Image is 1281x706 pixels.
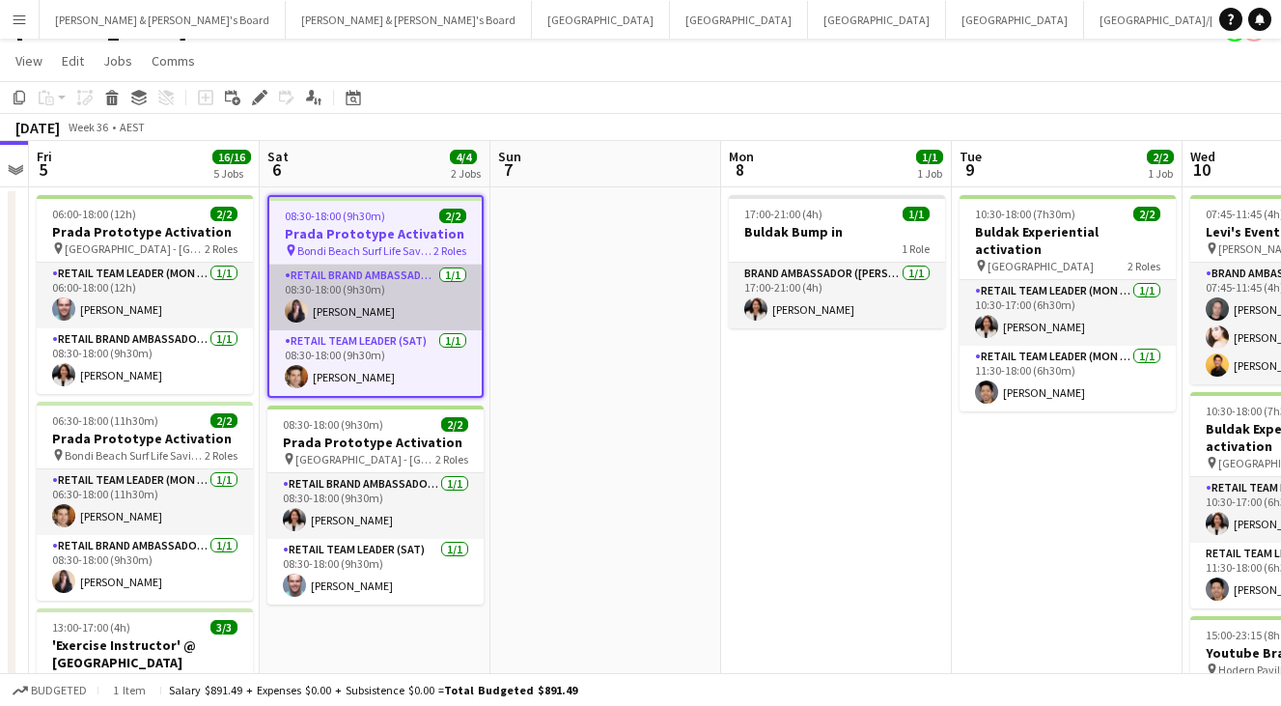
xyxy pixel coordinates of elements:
span: Bondi Beach Surf Life Saving Club [297,243,433,258]
span: 06:00-18:00 (12h) [52,207,136,221]
a: Jobs [96,48,140,73]
button: [GEOGRAPHIC_DATA] [670,1,808,39]
span: 2/2 [441,417,468,432]
div: 2 Jobs [451,166,481,181]
span: 2 Roles [1128,259,1160,273]
span: Budgeted [31,684,87,697]
span: View [15,52,42,70]
app-card-role: RETAIL Team Leader (Mon - Fri)1/111:30-18:00 (6h30m)[PERSON_NAME] [960,346,1176,411]
span: 1 Role [902,241,930,256]
span: Sun [498,148,521,165]
div: AEST [120,120,145,134]
app-job-card: 17:00-21:00 (4h)1/1Buldak Bump in1 RoleBrand Ambassador ([PERSON_NAME])1/117:00-21:00 (4h)[PERSON... [729,195,945,328]
app-job-card: 10:30-18:00 (7h30m)2/2Buldak Experiential activation [GEOGRAPHIC_DATA]2 RolesRETAIL Team Leader (... [960,195,1176,411]
app-job-card: 08:30-18:00 (9h30m)2/2Prada Prototype Activation [GEOGRAPHIC_DATA] - [GEOGRAPHIC_DATA]2 RolesRETA... [267,406,484,605]
span: Fri [37,148,52,165]
h3: Buldak Bump in [729,223,945,240]
span: 1/1 [916,150,943,164]
span: 7 [495,158,521,181]
span: 1 Role [209,672,237,687]
span: Jobs [103,52,132,70]
app-card-role: RETAIL Team Leader (Mon - Fri)1/110:30-17:00 (6h30m)[PERSON_NAME] [960,280,1176,346]
app-job-card: 06:30-18:00 (11h30m)2/2Prada Prototype Activation Bondi Beach Surf Life Saving Club2 RolesRETAIL ... [37,402,253,601]
span: 3/3 [210,620,237,635]
span: 2 Roles [435,452,468,466]
span: 2/2 [210,413,237,428]
app-card-role: RETAIL Team Leader (Mon - Fri)1/106:30-18:00 (11h30m)[PERSON_NAME] [37,469,253,535]
a: Comms [144,48,203,73]
h3: Prada Prototype Activation [267,434,484,451]
app-card-role: RETAIL Brand Ambassador ([DATE])1/108:30-18:00 (9h30m)[PERSON_NAME] [269,265,482,330]
h3: 'Exercise Instructor' @ [GEOGRAPHIC_DATA] [37,636,253,671]
span: [GEOGRAPHIC_DATA] - [GEOGRAPHIC_DATA] [65,241,205,256]
span: Week 36 [64,120,112,134]
div: Salary $891.49 + Expenses $0.00 + Subsistence $0.00 = [169,683,577,697]
span: 08:30-18:00 (9h30m) [283,417,383,432]
button: [GEOGRAPHIC_DATA] [946,1,1084,39]
span: Sat [267,148,289,165]
app-card-role: RETAIL Brand Ambassador ([DATE])1/108:30-18:00 (9h30m)[PERSON_NAME] [267,473,484,539]
a: Edit [54,48,92,73]
span: 8 [726,158,754,181]
span: [GEOGRAPHIC_DATA] - [GEOGRAPHIC_DATA] [65,672,209,687]
div: [DATE] [15,118,60,137]
span: 5 [34,158,52,181]
span: 2/2 [439,209,466,223]
span: 06:30-18:00 (11h30m) [52,413,158,428]
span: Wed [1190,148,1215,165]
span: 9 [957,158,982,181]
button: [PERSON_NAME] & [PERSON_NAME]'s Board [286,1,532,39]
button: [PERSON_NAME] & [PERSON_NAME]'s Board [40,1,286,39]
span: 16/16 [212,150,251,164]
span: 6 [265,158,289,181]
a: View [8,48,50,73]
app-card-role: RETAIL Team Leader (Sat)1/108:30-18:00 (9h30m)[PERSON_NAME] [269,330,482,396]
span: 2 Roles [433,243,466,258]
div: 5 Jobs [213,166,250,181]
button: [GEOGRAPHIC_DATA] [532,1,670,39]
span: 10 [1187,158,1215,181]
app-card-role: RETAIL Team Leader (Sat)1/108:30-18:00 (9h30m)[PERSON_NAME] [267,539,484,605]
app-job-card: 08:30-18:00 (9h30m)2/2Prada Prototype Activation Bondi Beach Surf Life Saving Club2 RolesRETAIL B... [267,195,484,398]
app-card-role: RETAIL Brand Ambassador (Mon - Fri)1/108:30-18:00 (9h30m)[PERSON_NAME] [37,328,253,394]
span: [GEOGRAPHIC_DATA] [988,259,1094,273]
h3: Prada Prototype Activation [269,225,482,242]
span: Total Budgeted $891.49 [444,683,577,697]
button: Budgeted [10,680,90,701]
span: 1 item [106,683,153,697]
span: Tue [960,148,982,165]
span: 4/4 [450,150,477,164]
span: 17:00-21:00 (4h) [744,207,822,221]
app-card-role: Brand Ambassador ([PERSON_NAME])1/117:00-21:00 (4h)[PERSON_NAME] [729,263,945,328]
span: Mon [729,148,754,165]
span: 2/2 [1133,207,1160,221]
app-job-card: 06:00-18:00 (12h)2/2Prada Prototype Activation [GEOGRAPHIC_DATA] - [GEOGRAPHIC_DATA]2 RolesRETAIL... [37,195,253,394]
span: 2/2 [1147,150,1174,164]
span: Bondi Beach Surf Life Saving Club [65,448,205,463]
span: Edit [62,52,84,70]
button: [GEOGRAPHIC_DATA] [808,1,946,39]
span: [GEOGRAPHIC_DATA] - [GEOGRAPHIC_DATA] [295,452,435,466]
span: 08:30-18:00 (9h30m) [285,209,385,223]
span: 2 Roles [205,241,237,256]
div: 1 Job [1148,166,1173,181]
h3: Prada Prototype Activation [37,430,253,447]
span: Comms [152,52,195,70]
span: 10:30-18:00 (7h30m) [975,207,1075,221]
h3: Prada Prototype Activation [37,223,253,240]
app-card-role: RETAIL Team Leader (Mon - Fri)1/106:00-18:00 (12h)[PERSON_NAME] [37,263,253,328]
span: 13:00-17:00 (4h) [52,620,130,635]
span: 2 Roles [205,448,237,463]
div: 1 Job [917,166,942,181]
span: 1/1 [903,207,930,221]
span: 2/2 [210,207,237,221]
app-card-role: RETAIL Brand Ambassador (Mon - Fri)1/108:30-18:00 (9h30m)[PERSON_NAME] [37,535,253,601]
h3: Buldak Experiential activation [960,223,1176,258]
